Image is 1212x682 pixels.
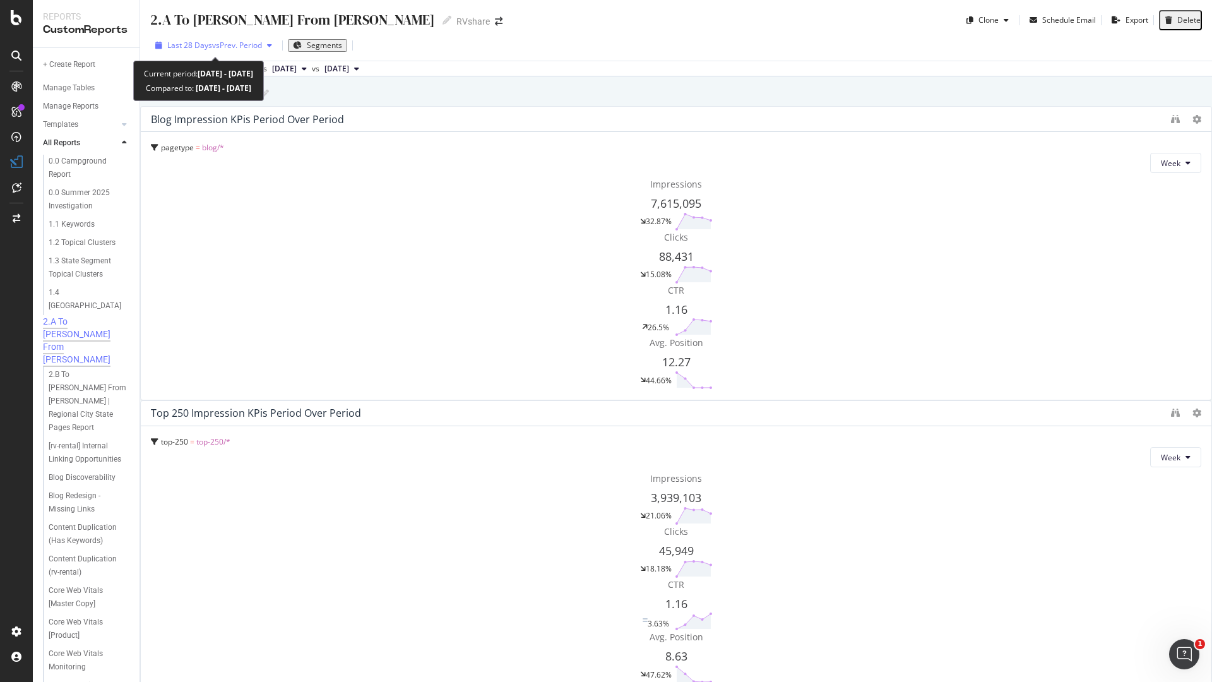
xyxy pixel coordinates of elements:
span: top-250 [161,436,188,447]
img: Equal [643,618,648,622]
span: pagetype [161,142,194,153]
a: 0.0 Summer 2025 Investigation [49,186,131,213]
button: [DATE] [267,61,312,76]
a: 0.0 Campground Report [49,155,131,181]
div: Blog Discoverability [49,471,116,484]
div: Templates [43,118,78,131]
span: = [190,436,194,447]
div: 32.87% [646,216,672,227]
span: Last 28 Days [167,40,212,51]
a: Content Duplication (rv-rental) [49,553,131,579]
div: 26.5% [648,322,669,333]
span: 45,949 [659,543,694,558]
span: 2025 Oct. 3rd [272,63,297,75]
a: Core Web Vitals [Product] [49,616,131,642]
span: blog/* [202,142,224,153]
a: 2.A To [PERSON_NAME] From [PERSON_NAME] [43,315,131,366]
div: Blog Impression KPis Period over Periodpagetype = blog/*WeekImpressions7,615,09532.87%Clicks88,43... [140,106,1212,400]
div: Schedule Email [1042,15,1096,25]
div: binoculars [1171,115,1180,124]
div: Current period: [144,66,253,81]
div: All Reports [43,136,80,150]
div: 15.08% [646,269,672,280]
a: Templates [43,118,118,131]
div: Blog Impression KPis Period over Period [151,113,344,126]
div: 44.66% [646,375,672,386]
a: 1.4 [GEOGRAPHIC_DATA] [49,286,131,313]
div: Top 250 Impression KPis Period over Period [151,407,361,419]
div: Blog Redesign - Missing Links [49,489,121,516]
span: Avg. Position [650,631,703,643]
div: 21.06% [646,510,672,521]
div: Delete [1177,16,1201,25]
a: 1.1 Keywords [49,218,131,231]
a: 1.3 State Segment Topical Clusters [49,254,131,281]
a: Manage Reports [43,100,131,113]
span: = [196,142,200,153]
a: Blog Discoverability [49,471,131,484]
span: 1.16 [665,596,687,611]
span: top-250/* [196,436,230,447]
div: 2.A To [PERSON_NAME] From [PERSON_NAME] [150,10,435,30]
div: 1.3 State Segment Topical Clusters [49,254,123,281]
div: arrow-right-arrow-left [495,17,502,26]
span: vs Prev. Period [212,40,262,51]
button: Delete [1159,10,1202,30]
a: 2.B To [PERSON_NAME] From [PERSON_NAME] | Regional City State Pages Report [49,368,131,434]
b: [DATE] - [DATE] [194,83,251,93]
button: Schedule Email [1025,10,1096,30]
div: 0.0 Summer 2025 Investigation [49,186,122,213]
span: Impressions [650,472,702,484]
div: RVshare [456,15,490,28]
div: binoculars [1171,409,1180,417]
div: 1.4 State Park & National Parks [49,286,121,313]
a: Manage Tables [43,81,131,95]
div: Export [1126,15,1148,25]
span: 3,939,103 [651,490,701,505]
div: Manage Reports [43,100,98,113]
span: Week [1161,158,1180,169]
a: 1.2 Topical Clusters [49,236,131,249]
button: Last 28 DaysvsPrev. Period [150,35,277,56]
div: Content Duplication (Has Keywords) [49,521,123,547]
div: + Create Report [43,58,95,71]
div: 1.1 Keywords [49,218,95,231]
button: Clone [961,10,1014,30]
button: Segments [288,39,347,52]
div: Core Web Vitals [Product] [49,616,121,642]
button: Export [1107,10,1148,30]
span: 2025 Sep. 5th [324,63,349,75]
div: Core Web Vitals Monitoring [49,647,121,674]
span: Avg. Position [650,337,703,349]
a: Content Duplication (Has Keywords) [49,521,131,547]
span: 8.63 [665,649,687,664]
i: Edit report name [443,16,451,25]
span: CTR [668,284,684,296]
span: 7,615,095 [651,196,701,211]
div: 0.0 Campground Report [49,155,120,181]
div: 1.2 Topical Clusters [49,236,116,249]
div: 2.A To Megan From Anna [43,315,125,366]
span: Clicks [664,231,688,243]
span: 12.27 [662,354,691,369]
button: [DATE] [319,61,364,76]
b: [DATE] - [DATE] [198,68,253,79]
a: Core Web Vitals [Master Copy] [49,584,131,611]
div: Manage Tables [43,81,95,95]
span: 1.16 [665,302,687,317]
a: All Reports [43,136,118,150]
div: 18.18% [646,563,672,574]
div: Reports [43,10,129,23]
div: Clone [978,15,999,25]
a: [rv-rental] Internal Linking Opportunities [49,440,131,466]
span: Segments [307,40,342,51]
div: 2.B To Emily From Anna | Regional City State Pages Report [49,368,127,434]
div: Core Web Vitals [Master Copy] [49,584,122,611]
i: Edit report name [260,90,269,99]
span: Clicks [664,525,688,537]
a: Blog Redesign - Missing Links [49,489,131,516]
a: + Create Report [43,58,131,71]
button: Week [1150,153,1201,173]
div: CustomReports [43,23,129,37]
iframe: Intercom live chat [1169,639,1199,669]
